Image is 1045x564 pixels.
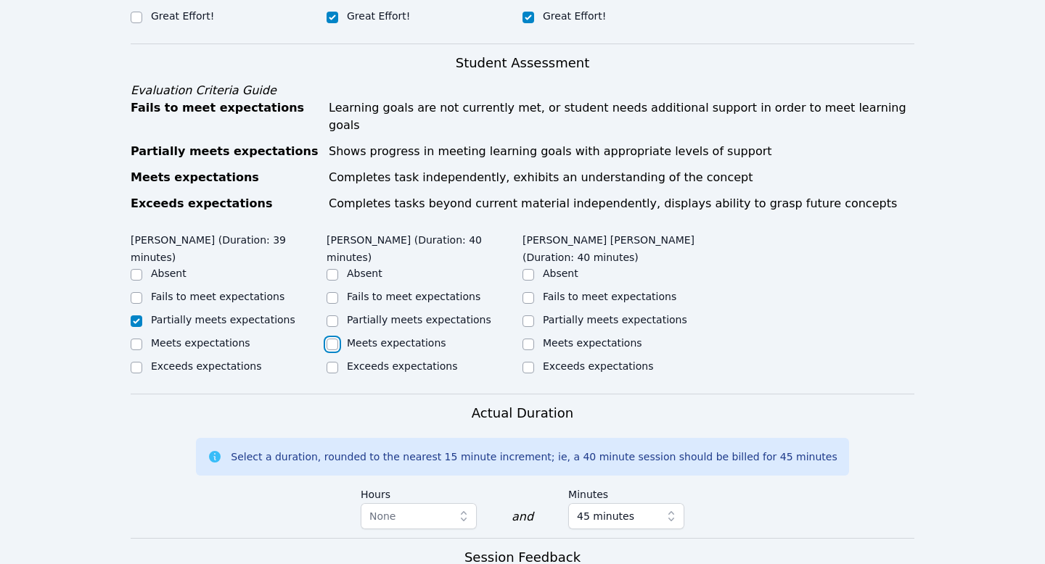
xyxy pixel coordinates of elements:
[347,314,491,325] label: Partially meets expectations
[131,195,320,212] div: Exceeds expectations
[568,503,684,529] button: 45 minutes
[347,268,382,279] label: Absent
[327,227,522,266] legend: [PERSON_NAME] (Duration: 40 minutes)
[512,508,533,526] div: and
[472,403,573,423] h3: Actual Duration
[361,481,477,503] label: Hours
[329,143,914,160] div: Shows progress in meeting learning goals with appropriate levels of support
[522,227,718,266] legend: [PERSON_NAME] [PERSON_NAME] (Duration: 40 minutes)
[347,10,410,22] label: Great Effort!
[131,99,320,134] div: Fails to meet expectations
[369,510,396,522] span: None
[543,360,653,372] label: Exceeds expectations
[361,503,477,529] button: None
[231,449,837,464] div: Select a duration, rounded to the nearest 15 minute increment; ie, a 40 minute session should be ...
[151,360,261,372] label: Exceeds expectations
[131,82,914,99] div: Evaluation Criteria Guide
[131,143,320,160] div: Partially meets expectations
[577,507,634,525] span: 45 minutes
[151,314,295,325] label: Partially meets expectations
[543,291,676,302] label: Fails to meet expectations
[543,314,687,325] label: Partially meets expectations
[543,268,578,279] label: Absent
[543,337,642,349] label: Meets expectations
[329,169,914,186] div: Completes task independently, exhibits an understanding of the concept
[151,337,250,349] label: Meets expectations
[151,268,187,279] label: Absent
[329,99,914,134] div: Learning goals are not currently met, or student needs additional support in order to meet learni...
[543,10,606,22] label: Great Effort!
[347,291,480,302] label: Fails to meet expectations
[329,195,914,212] div: Completes tasks beyond current material independently, displays ability to grasp future concepts
[131,227,327,266] legend: [PERSON_NAME] (Duration: 39 minutes)
[347,337,446,349] label: Meets expectations
[151,291,284,302] label: Fails to meet expectations
[347,360,457,372] label: Exceeds expectations
[568,481,684,503] label: Minutes
[131,53,914,73] h3: Student Assessment
[131,169,320,186] div: Meets expectations
[151,10,214,22] label: Great Effort!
